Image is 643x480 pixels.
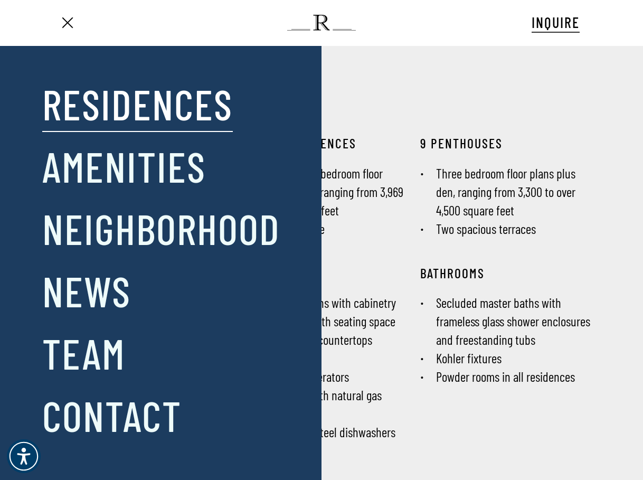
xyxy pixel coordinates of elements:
[532,12,580,33] a: INQUIRE
[7,439,41,473] div: Accessibility Menu
[42,388,182,443] a: Contact
[42,76,233,131] a: Residences
[42,263,131,318] a: News
[532,13,580,31] span: INQUIRE
[58,17,76,29] a: Navigation Menu
[42,325,125,380] a: Team
[287,15,355,31] img: The Regent
[42,138,206,193] a: Amenities
[42,201,280,256] a: Neighborhood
